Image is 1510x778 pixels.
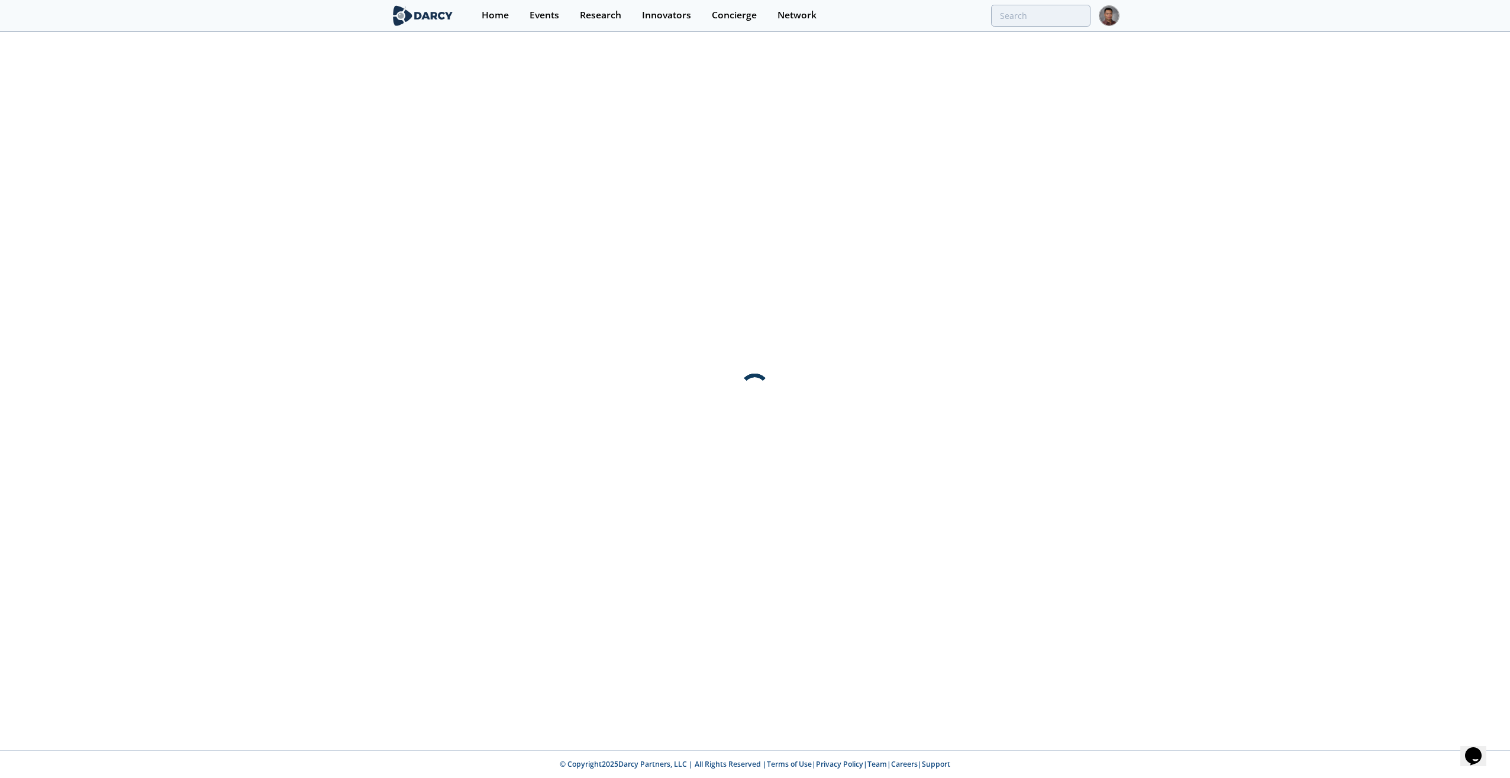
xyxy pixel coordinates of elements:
p: © Copyright 2025 Darcy Partners, LLC | All Rights Reserved | | | | | [317,759,1193,770]
a: Team [867,759,887,769]
div: Network [777,11,817,20]
a: Careers [891,759,918,769]
input: Advanced Search [991,5,1090,27]
div: Concierge [712,11,757,20]
a: Privacy Policy [816,759,863,769]
div: Home [482,11,509,20]
div: Innovators [642,11,691,20]
img: logo-wide.svg [391,5,455,26]
div: Events [530,11,559,20]
img: Profile [1099,5,1119,26]
a: Terms of Use [767,759,812,769]
div: Research [580,11,621,20]
iframe: chat widget [1460,731,1498,766]
a: Support [922,759,950,769]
